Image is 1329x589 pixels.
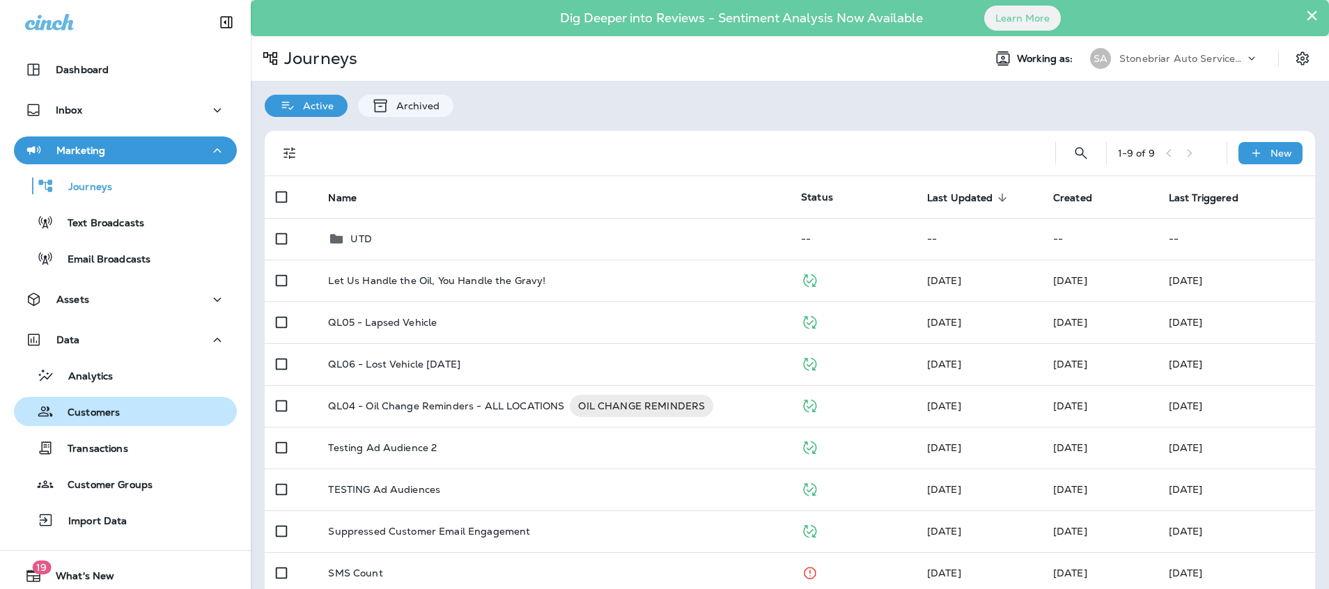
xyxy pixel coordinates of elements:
span: Jason Munk [1053,483,1087,496]
span: Published [801,356,818,369]
span: J-P Scoville [927,400,961,412]
span: Unknown [1053,358,1087,370]
p: SMS Count [328,567,382,579]
div: 1 - 9 of 9 [1118,148,1155,159]
p: Testing Ad Audience 2 [328,442,437,453]
td: [DATE] [1158,510,1315,552]
p: Stonebriar Auto Services Group [1119,53,1245,64]
p: Text Broadcasts [54,217,144,230]
span: Created [1053,191,1110,204]
p: Suppressed Customer Email Engagement [328,526,530,537]
p: QL05 - Lapsed Vehicle [328,317,437,328]
span: Published [801,482,818,494]
td: [DATE] [1158,469,1315,510]
button: Email Broadcasts [14,244,237,273]
span: Stopped [801,565,818,578]
p: TESTING Ad Audiences [328,484,440,495]
span: Status [801,191,833,203]
span: Jason Munk [1053,274,1087,287]
span: Published [801,315,818,327]
div: SA [1090,48,1111,69]
td: [DATE] [1158,260,1315,301]
span: OIL CHANGE REMINDERS [570,399,713,413]
p: Inbox [56,104,82,116]
button: Inbox [14,96,237,124]
button: Data [14,326,237,354]
button: Assets [14,285,237,313]
span: 19 [32,560,51,574]
span: Published [801,398,818,411]
span: Name [328,191,375,204]
span: Jason Munk [927,567,961,579]
button: Learn More [984,6,1061,31]
span: Created [1053,192,1092,204]
span: Frank Carreno [1053,400,1087,412]
button: Customers [14,397,237,426]
button: Close [1305,4,1319,26]
span: J-P Scoville [927,358,961,370]
p: Customer Groups [54,479,153,492]
p: Dashboard [56,64,109,75]
span: Jason Munk [927,274,961,287]
span: Justin Rae [927,441,961,454]
button: Marketing [14,136,237,164]
td: [DATE] [1158,385,1315,427]
button: Dashboard [14,56,237,84]
button: Settings [1290,46,1315,71]
button: Search Journeys [1067,139,1095,167]
p: QL04 - Oil Change Reminders - ALL LOCATIONS [328,395,564,417]
p: Analytics [54,370,113,384]
span: Jason Munk [927,483,961,496]
span: Last Triggered [1169,191,1257,204]
p: Let Us Handle the Oil, You Handle the Gravy! [328,275,545,286]
button: Transactions [14,433,237,462]
td: -- [1158,218,1315,260]
span: Published [801,524,818,536]
p: UTD [350,233,371,244]
span: Justin Rae [1053,441,1087,454]
p: Email Broadcasts [54,253,150,267]
button: Analytics [14,361,237,390]
p: Archived [389,100,440,111]
span: Last Updated [927,192,993,204]
p: New [1270,148,1292,159]
button: Journeys [14,171,237,201]
td: [DATE] [1158,343,1315,385]
p: Journeys [279,48,357,69]
span: Jason Munk [1053,567,1087,579]
span: J-P Scoville [927,316,961,329]
p: Data [56,334,80,345]
p: Marketing [56,145,105,156]
p: Journeys [54,181,112,194]
span: Last Updated [927,191,1011,204]
button: Customer Groups [14,469,237,498]
span: Last Triggered [1169,192,1238,204]
span: J-P Scoville [1053,316,1087,329]
td: [DATE] [1158,301,1315,343]
button: Text Broadcasts [14,207,237,237]
span: Name [328,192,357,204]
td: [DATE] [1158,427,1315,469]
p: Assets [56,294,89,305]
td: -- [916,218,1042,260]
p: Transactions [54,443,128,456]
p: Active [296,100,334,111]
span: Jason Munk [927,525,961,537]
p: Import Data [54,515,127,528]
span: Working as: [1017,53,1076,65]
td: -- [790,218,916,260]
span: Jason Munk [1053,525,1087,537]
p: Dig Deeper into Reviews - Sentiment Analysis Now Available [520,16,963,20]
button: Filters [276,139,304,167]
p: QL06 - Lost Vehicle [DATE] [328,359,460,370]
div: OIL CHANGE REMINDERS [570,395,713,417]
td: -- [1042,218,1158,260]
span: Published [801,273,818,285]
span: Published [801,440,818,453]
button: Import Data [14,505,237,535]
button: Collapse Sidebar [207,8,246,36]
span: What's New [42,570,114,587]
p: Customers [54,407,120,420]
